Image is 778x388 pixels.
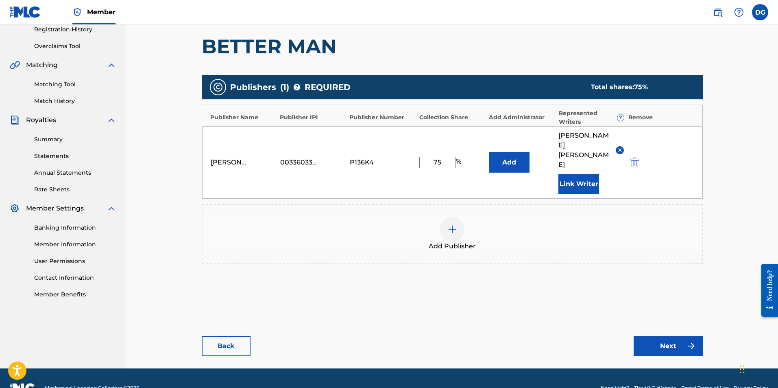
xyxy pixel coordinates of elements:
[34,274,116,282] a: Contact Information
[280,113,345,122] div: Publisher IPI
[34,80,116,89] a: Matching Tool
[349,113,415,122] div: Publisher Number
[34,185,116,194] a: Rate Sheets
[26,115,56,125] span: Royalties
[634,83,648,91] span: 75 %
[734,7,744,17] img: help
[559,109,624,126] div: Represented Writers
[447,224,457,234] img: add
[294,84,300,90] span: ?
[713,7,723,17] img: search
[591,82,686,92] div: Total shares:
[72,7,82,17] img: Top Rightsholder
[305,81,351,93] span: REQUIRED
[34,25,116,34] a: Registration History
[202,34,703,59] h1: BETTER MAN
[34,257,116,265] a: User Permissions
[686,341,696,351] img: f7272a7cc735f4ea7f67.svg
[628,113,694,122] div: Remove
[34,224,116,232] a: Banking Information
[107,204,116,213] img: expand
[558,131,610,170] span: [PERSON_NAME] [PERSON_NAME]
[34,240,116,249] a: Member Information
[10,204,20,213] img: Member Settings
[34,42,116,50] a: Overclaims Tool
[213,82,223,92] img: publishers
[280,81,289,93] span: ( 1 )
[489,152,530,173] button: Add
[34,135,116,144] a: Summary
[26,204,84,213] span: Member Settings
[634,336,703,356] a: Next
[34,152,116,160] a: Statements
[202,336,251,356] a: Back
[456,157,463,168] span: %
[737,349,778,388] iframe: Chat Widget
[34,290,116,299] a: Member Benefits
[34,97,116,105] a: Match History
[87,7,116,17] span: Member
[731,4,747,20] div: Help
[26,60,58,70] span: Matching
[419,113,485,122] div: Collection Share
[617,147,623,153] img: remove-from-list-button
[617,114,624,121] span: ?
[558,174,599,194] button: Link Writer
[755,258,778,323] iframe: Resource Center
[710,4,726,20] a: Public Search
[34,169,116,177] a: Annual Statements
[630,158,639,167] img: 12a2ab48e56ec057fbd8.svg
[107,60,116,70] img: expand
[107,115,116,125] img: expand
[752,4,768,20] div: User Menu
[10,60,20,70] img: Matching
[429,241,476,251] span: Add Publisher
[210,113,276,122] div: Publisher Name
[489,113,554,122] div: Add Administrator
[230,81,276,93] span: Publishers
[740,357,745,381] div: Drag
[10,6,41,18] img: MLC Logo
[10,115,20,125] img: Royalties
